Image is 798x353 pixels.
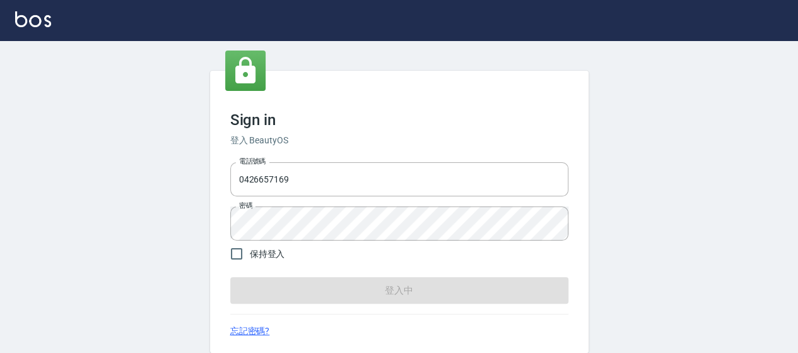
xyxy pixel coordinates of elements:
img: Logo [15,11,51,27]
label: 電話號碼 [239,157,266,166]
label: 密碼 [239,201,252,210]
a: 忘記密碼? [230,325,270,338]
span: 保持登入 [250,248,285,261]
h6: 登入 BeautyOS [230,134,568,147]
h3: Sign in [230,111,568,129]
